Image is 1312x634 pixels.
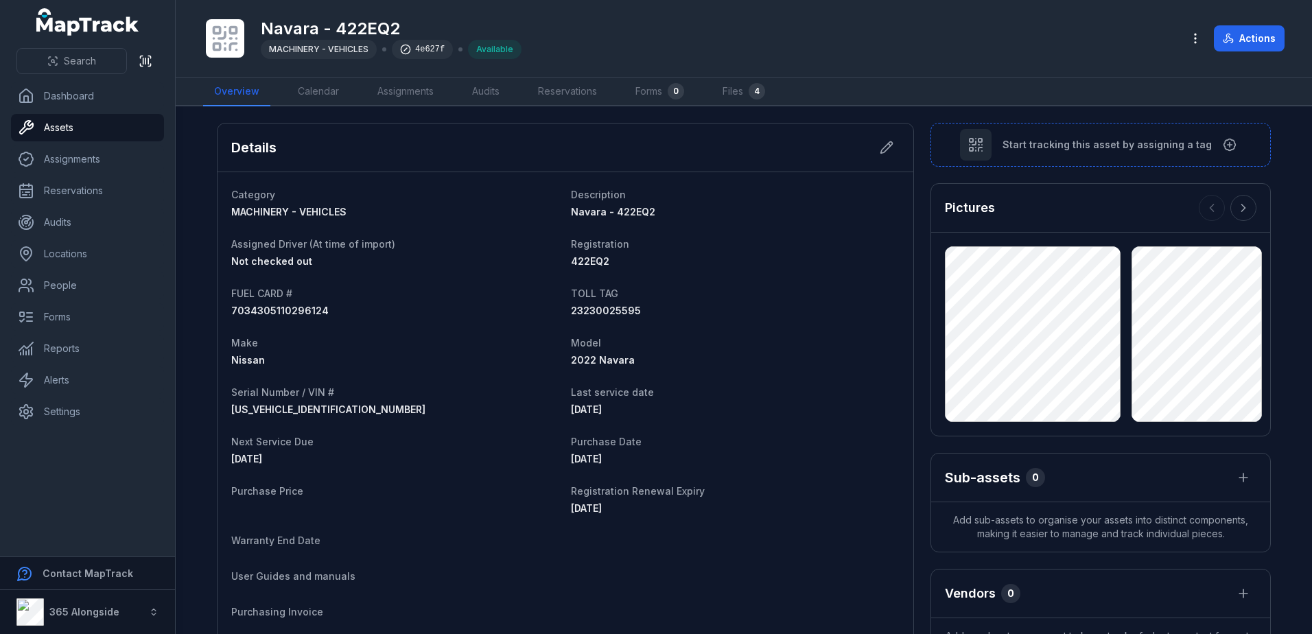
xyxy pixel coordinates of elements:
[11,335,164,362] a: Reports
[366,78,445,106] a: Assignments
[571,255,609,267] span: 422EQ2
[571,502,602,514] span: [DATE]
[16,48,127,74] button: Search
[571,436,642,447] span: Purchase Date
[571,305,641,316] span: 23230025595
[712,78,776,106] a: Files4
[64,54,96,68] span: Search
[571,403,602,415] time: 13/02/2025, 12:00:00 am
[231,305,329,316] span: 7034305110296124
[749,83,765,99] div: 4
[231,403,425,415] span: [US_VEHICLE_IDENTIFICATION_NUMBER]
[11,303,164,331] a: Forms
[11,240,164,268] a: Locations
[231,138,277,157] h2: Details
[527,78,608,106] a: Reservations
[11,366,164,394] a: Alerts
[571,337,601,349] span: Model
[203,78,270,106] a: Overview
[461,78,511,106] a: Audits
[49,606,119,618] strong: 365 Alongside
[231,287,292,299] span: FUEL CARD #
[11,398,164,425] a: Settings
[1214,25,1285,51] button: Actions
[468,40,522,59] div: Available
[571,238,629,250] span: Registration
[11,145,164,173] a: Assignments
[261,18,522,40] h1: Navara - 422EQ2
[36,8,139,36] a: MapTrack
[392,40,453,59] div: 4e627f
[231,485,303,497] span: Purchase Price
[231,570,355,582] span: User Guides and manuals
[231,535,320,546] span: Warranty End Date
[571,453,602,465] time: 07/01/2022, 10:00:00 am
[1001,584,1020,603] div: 0
[269,44,368,54] span: MACHINERY - VEHICLES
[571,453,602,465] span: [DATE]
[231,255,312,267] span: Not checked out
[43,567,133,579] strong: Contact MapTrack
[11,114,164,141] a: Assets
[231,386,334,398] span: Serial Number / VIN #
[571,287,618,299] span: TOLL TAG
[945,468,1020,487] h2: Sub-assets
[11,272,164,299] a: People
[571,189,626,200] span: Description
[231,206,347,218] span: MACHINERY - VEHICLES
[287,78,350,106] a: Calendar
[571,403,602,415] span: [DATE]
[668,83,684,99] div: 0
[571,206,655,218] span: Navara - 422EQ2
[571,386,654,398] span: Last service date
[231,354,265,366] span: Nissan
[231,238,395,250] span: Assigned Driver (At time of import)
[11,177,164,204] a: Reservations
[571,502,602,514] time: 29/12/2025, 10:00:00 am
[231,453,262,465] time: 20/08/2025, 10:00:00 am
[624,78,695,106] a: Forms0
[571,485,705,497] span: Registration Renewal Expiry
[231,453,262,465] span: [DATE]
[231,606,323,618] span: Purchasing Invoice
[11,209,164,236] a: Audits
[571,354,635,366] span: 2022 Navara
[231,189,275,200] span: Category
[1003,138,1212,152] span: Start tracking this asset by assigning a tag
[231,436,314,447] span: Next Service Due
[11,82,164,110] a: Dashboard
[945,584,996,603] h3: Vendors
[1026,468,1045,487] div: 0
[930,123,1271,167] button: Start tracking this asset by assigning a tag
[945,198,995,218] h3: Pictures
[931,502,1270,552] span: Add sub-assets to organise your assets into distinct components, making it easier to manage and t...
[231,337,258,349] span: Make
